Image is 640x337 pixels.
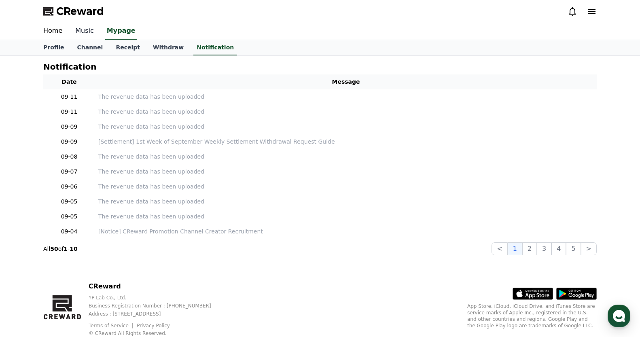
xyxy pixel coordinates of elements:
[64,246,68,252] strong: 1
[120,269,140,275] span: Settings
[89,311,224,317] p: Address : [STREET_ADDRESS]
[37,40,70,55] a: Profile
[70,40,109,55] a: Channel
[193,40,237,55] a: Notification
[146,40,190,55] a: Withdraw
[522,242,537,255] button: 2
[43,74,95,89] th: Date
[43,62,96,71] h4: Notification
[37,23,69,40] a: Home
[43,245,78,253] p: All of -
[98,182,593,191] a: The revenue data has been uploaded
[537,242,551,255] button: 3
[98,167,593,176] a: The revenue data has been uploaded
[21,269,35,275] span: Home
[98,123,593,131] a: The revenue data has been uploaded
[109,40,146,55] a: Receipt
[89,330,224,337] p: © CReward All Rights Reserved.
[98,227,593,236] a: [Notice] CReward Promotion Channel Creator Recruitment
[47,123,92,131] p: 09-09
[67,269,91,276] span: Messages
[47,108,92,116] p: 09-11
[47,212,92,221] p: 09-05
[104,256,155,277] a: Settings
[47,227,92,236] p: 09-04
[98,93,593,101] a: The revenue data has been uploaded
[566,242,581,255] button: 5
[47,93,92,101] p: 09-11
[43,5,104,18] a: CReward
[89,282,224,291] p: CReward
[98,153,593,161] a: The revenue data has been uploaded
[47,153,92,161] p: 09-08
[47,197,92,206] p: 09-05
[56,5,104,18] span: CReward
[47,138,92,146] p: 09-09
[98,108,593,116] a: The revenue data has been uploaded
[47,182,92,191] p: 09-06
[47,167,92,176] p: 09-07
[467,303,597,329] p: App Store, iCloud, iCloud Drive, and iTunes Store are service marks of Apple Inc., registered in ...
[89,303,224,309] p: Business Registration Number : [PHONE_NUMBER]
[89,323,135,329] a: Terms of Service
[581,242,597,255] button: >
[89,295,224,301] p: YP Lab Co., Ltd.
[50,246,58,252] strong: 50
[70,246,77,252] strong: 10
[508,242,522,255] button: 1
[98,212,593,221] a: The revenue data has been uploaded
[69,23,100,40] a: Music
[98,197,593,206] a: The revenue data has been uploaded
[551,242,566,255] button: 4
[53,256,104,277] a: Messages
[492,242,507,255] button: <
[137,323,170,329] a: Privacy Policy
[98,138,593,146] a: [Settlement] 1st Week of September Weekly Settlement Withdrawal Request Guide
[105,23,137,40] a: Mypage
[95,74,597,89] th: Message
[2,256,53,277] a: Home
